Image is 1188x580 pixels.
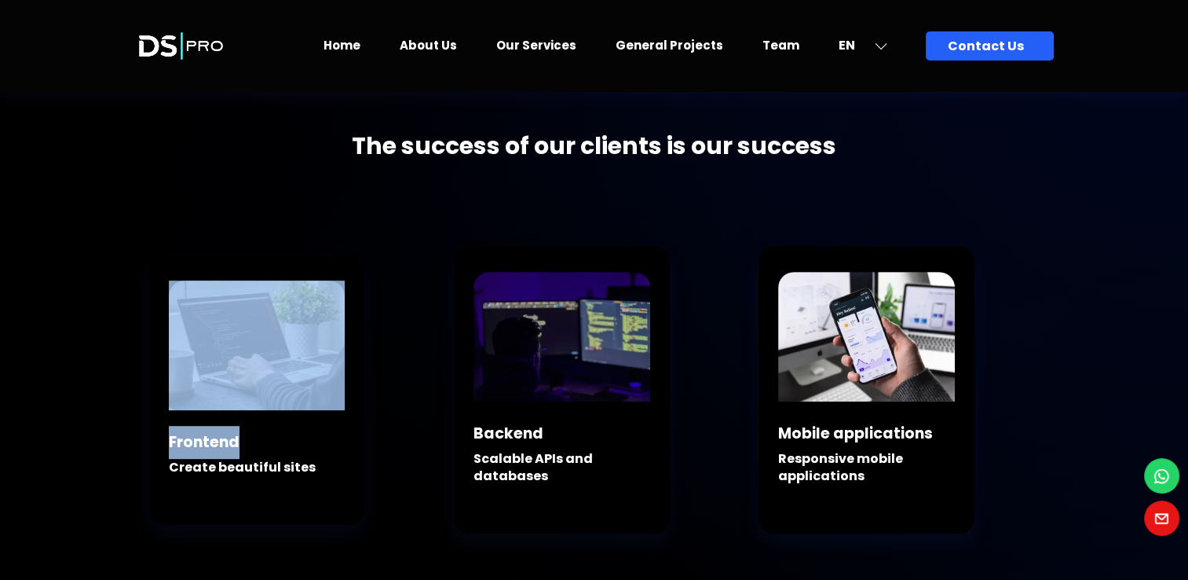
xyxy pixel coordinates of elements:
[473,272,650,402] img: Service
[135,17,227,75] img: Launch Logo
[473,423,543,444] span: Backend
[778,423,933,444] span: Mobile applications
[778,272,955,402] img: Service
[496,37,576,53] a: Our Services
[778,450,943,486] h4: Responsive mobile applications
[926,31,1054,61] a: Contact Us
[762,37,799,53] a: Team
[400,37,457,53] a: About Us
[169,281,345,410] img: Service
[324,37,360,53] a: Home
[616,37,723,53] a: General Projects
[169,459,316,476] h4: Create beautiful sites
[169,431,239,453] span: Frontend
[473,450,638,486] h4: Scalable APIs and databases
[352,129,836,163] b: The success of our clients is our success
[839,36,855,54] span: EN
